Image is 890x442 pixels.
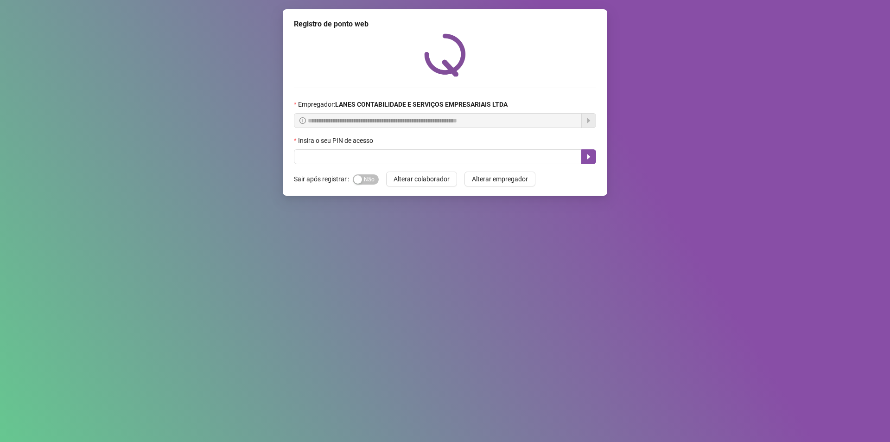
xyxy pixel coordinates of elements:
label: Sair após registrar [294,172,353,186]
span: info-circle [299,117,306,124]
span: caret-right [585,153,592,160]
div: Registro de ponto web [294,19,596,30]
label: Insira o seu PIN de acesso [294,135,379,146]
span: Alterar empregador [472,174,528,184]
img: QRPoint [424,33,466,77]
button: Alterar empregador [464,172,535,186]
strong: LANES CONTABILIDADE E SERVIÇOS EMPRESARIAIS LTDA [335,101,508,108]
span: Alterar colaborador [394,174,450,184]
span: Empregador : [298,99,508,109]
button: Alterar colaborador [386,172,457,186]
